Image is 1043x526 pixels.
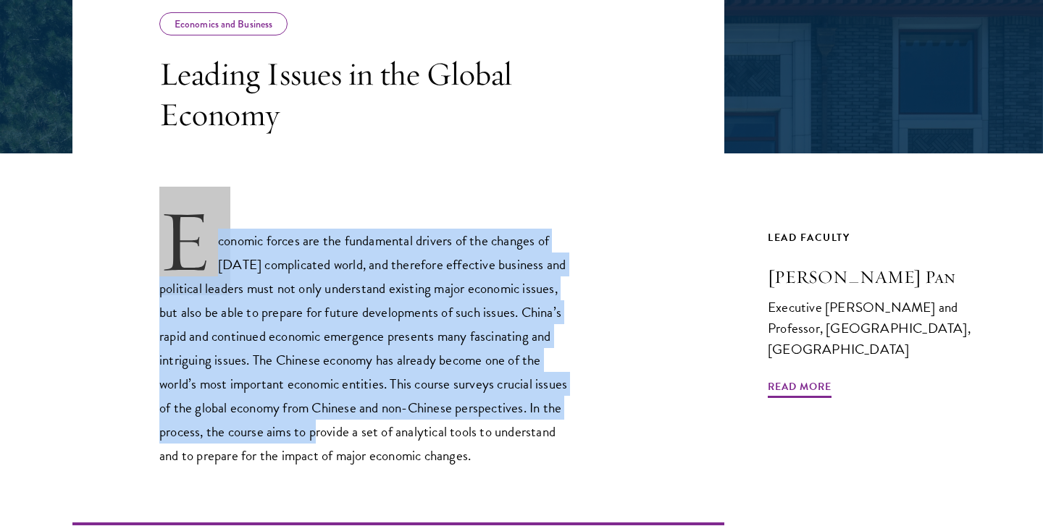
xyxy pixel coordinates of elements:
[768,229,971,387] a: Lead Faculty [PERSON_NAME] Pan Executive [PERSON_NAME] and Professor, [GEOGRAPHIC_DATA], [GEOGRAP...
[159,54,572,135] h3: Leading Issues in the Global Economy
[768,229,971,247] div: Lead Faculty
[768,265,971,289] h3: [PERSON_NAME] Pan
[768,378,832,400] span: Read More
[768,297,971,360] div: Executive [PERSON_NAME] and Professor, [GEOGRAPHIC_DATA], [GEOGRAPHIC_DATA]
[159,208,572,468] p: Economic forces are the fundamental drivers of the changes of [DATE] complicated world, and there...
[159,12,288,35] div: Economics and Business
